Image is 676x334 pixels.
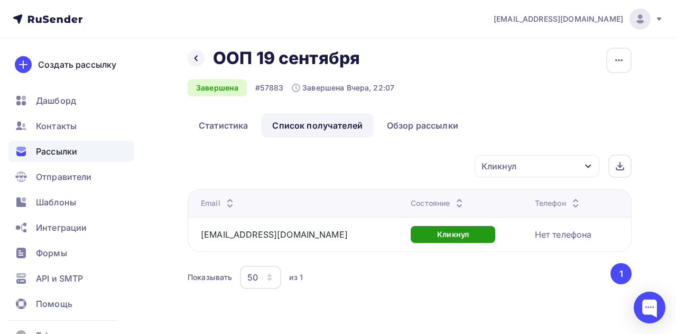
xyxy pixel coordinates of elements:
button: Go to page 1 [610,263,632,284]
span: Дашборд [36,94,76,107]
a: [EMAIL_ADDRESS][DOMAIN_NAME] [494,8,663,30]
span: Интеграции [36,221,87,234]
a: Список получателей [261,113,374,138]
div: из 1 [289,272,303,283]
a: [EMAIL_ADDRESS][DOMAIN_NAME] [201,229,348,240]
button: 50 [239,265,282,290]
span: API и SMTP [36,272,83,285]
span: Отправители [36,170,92,183]
div: Кликнул [481,160,516,173]
span: Помощь [36,297,72,310]
div: Состояние [411,198,466,209]
div: Создать рассылку [38,58,116,71]
div: Email [201,198,236,209]
span: Рассылки [36,145,77,158]
a: Статистика [188,113,259,138]
div: Показывать [188,272,232,283]
button: Кликнул [474,155,600,178]
div: Телефон [535,198,582,209]
a: Рассылки [8,141,134,162]
a: Отправители [8,166,134,187]
span: Контакты [36,120,77,132]
a: Обзор рассылки [376,113,469,138]
div: Кликнул [411,226,495,243]
span: [EMAIL_ADDRESS][DOMAIN_NAME] [494,14,623,24]
div: Завершена [188,79,247,96]
div: 50 [247,271,258,284]
ul: Pagination [609,263,632,284]
span: Шаблоны [36,196,76,209]
div: Завершена Вчера, 22:07 [292,83,394,93]
span: Формы [36,247,67,259]
a: Формы [8,242,134,264]
div: Нет телефона [535,228,592,241]
a: Шаблоны [8,192,134,213]
a: Дашборд [8,90,134,111]
div: #57883 [255,83,283,93]
a: Контакты [8,115,134,137]
h2: ООП 19 сентября [213,48,360,69]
